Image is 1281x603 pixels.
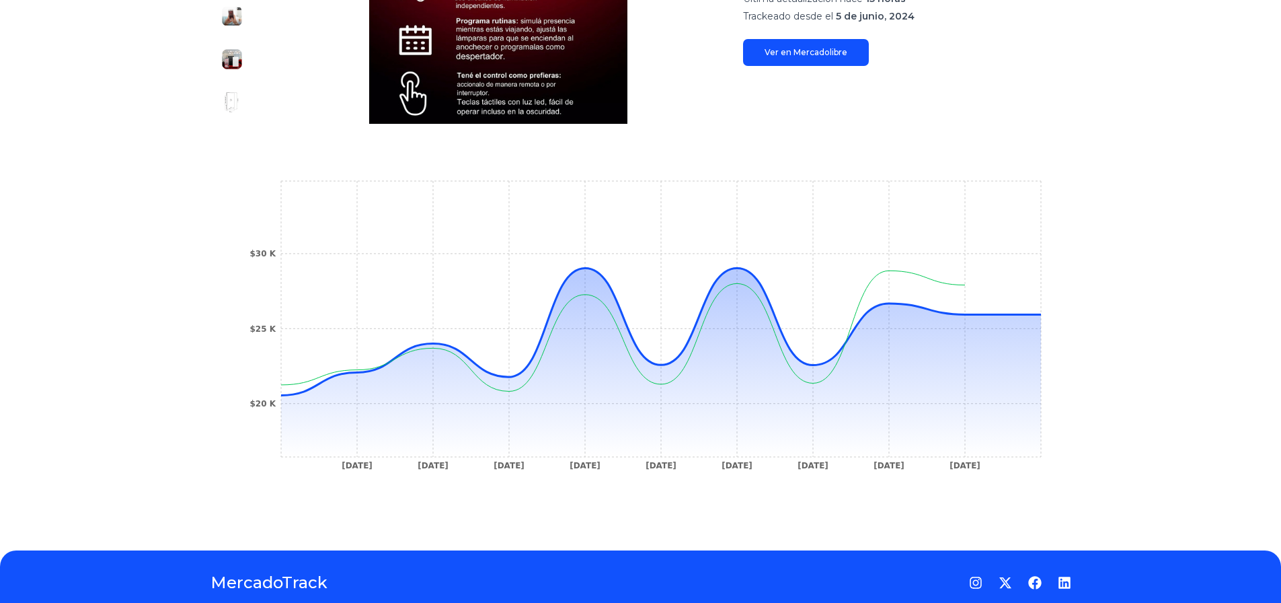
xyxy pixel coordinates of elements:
tspan: [DATE] [570,461,600,470]
tspan: $25 K [249,324,276,334]
tspan: [DATE] [342,461,373,470]
img: Tecla Llave Smart Táctil Wifi 2 Canales Alexa Google Akai [221,5,243,27]
img: Tecla Llave Smart Táctil Wifi 2 Canales Alexa Google Akai [221,48,243,70]
tspan: [DATE] [798,461,828,470]
tspan: [DATE] [494,461,525,470]
tspan: [DATE] [722,461,752,470]
a: MercadoTrack [210,572,327,594]
span: Trackeado desde el [743,10,833,22]
tspan: [DATE] [418,461,449,470]
a: Facebook [1028,576,1042,590]
tspan: [DATE] [646,461,676,470]
a: Twitter [999,576,1012,590]
span: 5 de junio, 2024 [836,10,915,22]
a: LinkedIn [1058,576,1071,590]
tspan: [DATE] [949,461,980,470]
tspan: $20 K [249,399,276,409]
a: Ver en Mercadolibre [743,39,869,66]
img: Tecla Llave Smart Táctil Wifi 2 Canales Alexa Google Akai [221,92,243,113]
tspan: $30 K [249,249,276,258]
a: Instagram [969,576,982,590]
tspan: [DATE] [874,461,904,470]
